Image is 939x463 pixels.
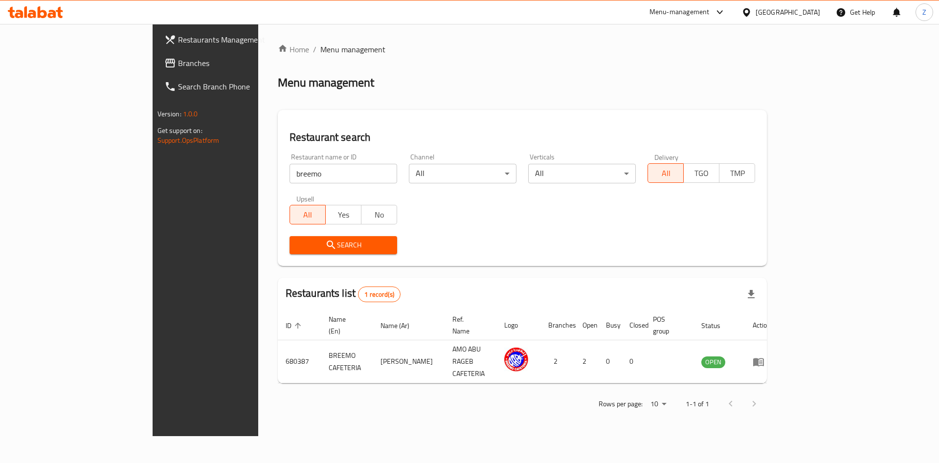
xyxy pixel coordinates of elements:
td: 2 [540,340,575,383]
table: enhanced table [278,310,779,383]
label: Upsell [296,195,314,202]
button: Search [290,236,397,254]
span: Name (Ar) [380,320,422,331]
span: Status [701,320,733,331]
span: Get support on: [157,124,202,137]
button: All [648,163,684,183]
th: Busy [598,310,622,340]
td: BREEMO CAFETERIA [321,340,373,383]
button: All [290,205,326,224]
h2: Restaurant search [290,130,756,145]
p: Rows per page: [599,398,643,410]
span: Restaurants Management [178,34,302,45]
span: All [652,166,680,180]
td: 0 [622,340,645,383]
span: POS group [653,313,682,337]
h2: Restaurants list [286,286,401,302]
button: TMP [719,163,755,183]
span: TGO [688,166,715,180]
a: Search Branch Phone [156,75,310,98]
a: Restaurants Management [156,28,310,51]
th: Logo [496,310,540,340]
li: / [313,44,316,55]
div: All [409,164,516,183]
span: Search Branch Phone [178,81,302,92]
span: 1 record(s) [358,290,400,299]
td: 2 [575,340,598,383]
span: Search [297,239,389,251]
div: Total records count [358,287,401,302]
span: Yes [330,208,358,222]
span: Branches [178,57,302,69]
span: OPEN [701,356,725,368]
nav: breadcrumb [278,44,767,55]
td: 0 [598,340,622,383]
button: Yes [325,205,361,224]
span: Menu management [320,44,385,55]
div: Rows per page: [647,397,670,412]
span: Z [922,7,926,18]
span: Ref. Name [452,313,485,337]
div: Export file [739,283,763,306]
th: Branches [540,310,575,340]
span: TMP [723,166,751,180]
a: Branches [156,51,310,75]
span: ID [286,320,304,331]
span: 1.0.0 [183,108,198,120]
span: No [365,208,393,222]
div: Menu [753,356,771,368]
span: Version: [157,108,181,120]
td: [PERSON_NAME] [373,340,445,383]
button: No [361,205,397,224]
p: 1-1 of 1 [686,398,709,410]
th: Open [575,310,598,340]
div: [GEOGRAPHIC_DATA] [756,7,820,18]
span: Name (En) [329,313,361,337]
span: All [294,208,322,222]
input: Search for restaurant name or ID.. [290,164,397,183]
td: AMO ABU RAGEB CAFETERIA [445,340,496,383]
div: Menu-management [649,6,710,18]
a: Support.OpsPlatform [157,134,220,147]
th: Action [745,310,779,340]
div: All [528,164,636,183]
h2: Menu management [278,75,374,90]
label: Delivery [654,154,679,160]
img: BREEMO CAFETERIA [504,348,529,372]
button: TGO [683,163,719,183]
th: Closed [622,310,645,340]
